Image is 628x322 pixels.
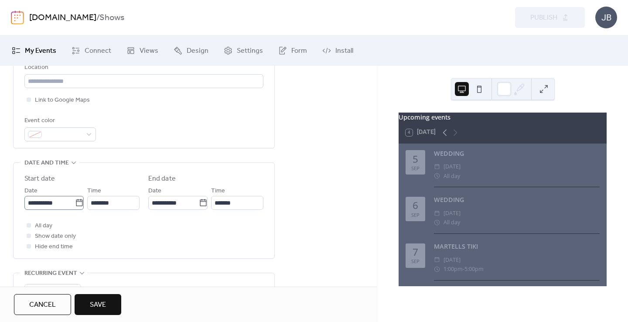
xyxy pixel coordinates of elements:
div: 6 [413,201,418,211]
span: Time [211,186,225,196]
span: Date [148,186,161,196]
div: WEDDING [434,195,600,205]
div: ​ [434,255,440,264]
span: Hide end time [35,242,73,252]
a: Connect [65,39,118,62]
span: 1:00pm [444,264,463,274]
div: Sep [411,166,420,171]
span: All day [35,221,52,231]
span: Cancel [29,300,56,310]
b: Shows [99,10,124,26]
div: Sep [411,259,420,264]
span: Install [335,46,353,56]
span: Form [291,46,307,56]
div: End date [148,174,176,184]
span: Do not repeat [28,285,65,297]
img: logo [11,10,24,24]
div: Upcoming events [399,113,607,122]
a: Form [272,39,314,62]
div: Start date [24,174,55,184]
a: Views [120,39,165,62]
span: Connect [85,46,111,56]
span: All day [444,171,460,181]
div: JB [595,7,617,28]
span: Recurring event [24,268,77,279]
span: All day [444,218,460,227]
a: Install [316,39,360,62]
div: ​ [434,171,440,181]
div: MARTELLS TIKI [434,242,600,251]
div: ​ [434,209,440,218]
button: Cancel [14,294,71,315]
div: Sep [411,212,420,217]
span: Date [24,186,38,196]
span: [DATE] [444,255,461,264]
span: - [463,264,464,274]
a: Settings [217,39,270,62]
div: ​ [434,162,440,171]
span: Link to Google Maps [35,95,90,106]
span: [DATE] [444,162,461,171]
span: Save [90,300,106,310]
a: [DOMAIN_NAME] [29,10,96,26]
a: My Events [5,39,63,62]
span: [DATE] [444,209,461,218]
span: My Events [25,46,56,56]
a: Design [167,39,215,62]
span: Time [87,186,101,196]
span: 5:00pm [464,264,484,274]
div: 7 [413,247,418,257]
div: ​ [434,218,440,227]
div: Event color [24,116,94,126]
div: 5 [413,154,418,164]
span: Views [140,46,158,56]
button: Save [75,294,121,315]
span: Settings [237,46,263,56]
div: Location [24,62,262,73]
div: WEDDING [434,149,600,158]
span: Date and time [24,158,69,168]
span: Design [187,46,208,56]
b: / [96,10,99,26]
div: ​ [434,264,440,274]
span: Show date only [35,231,76,242]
